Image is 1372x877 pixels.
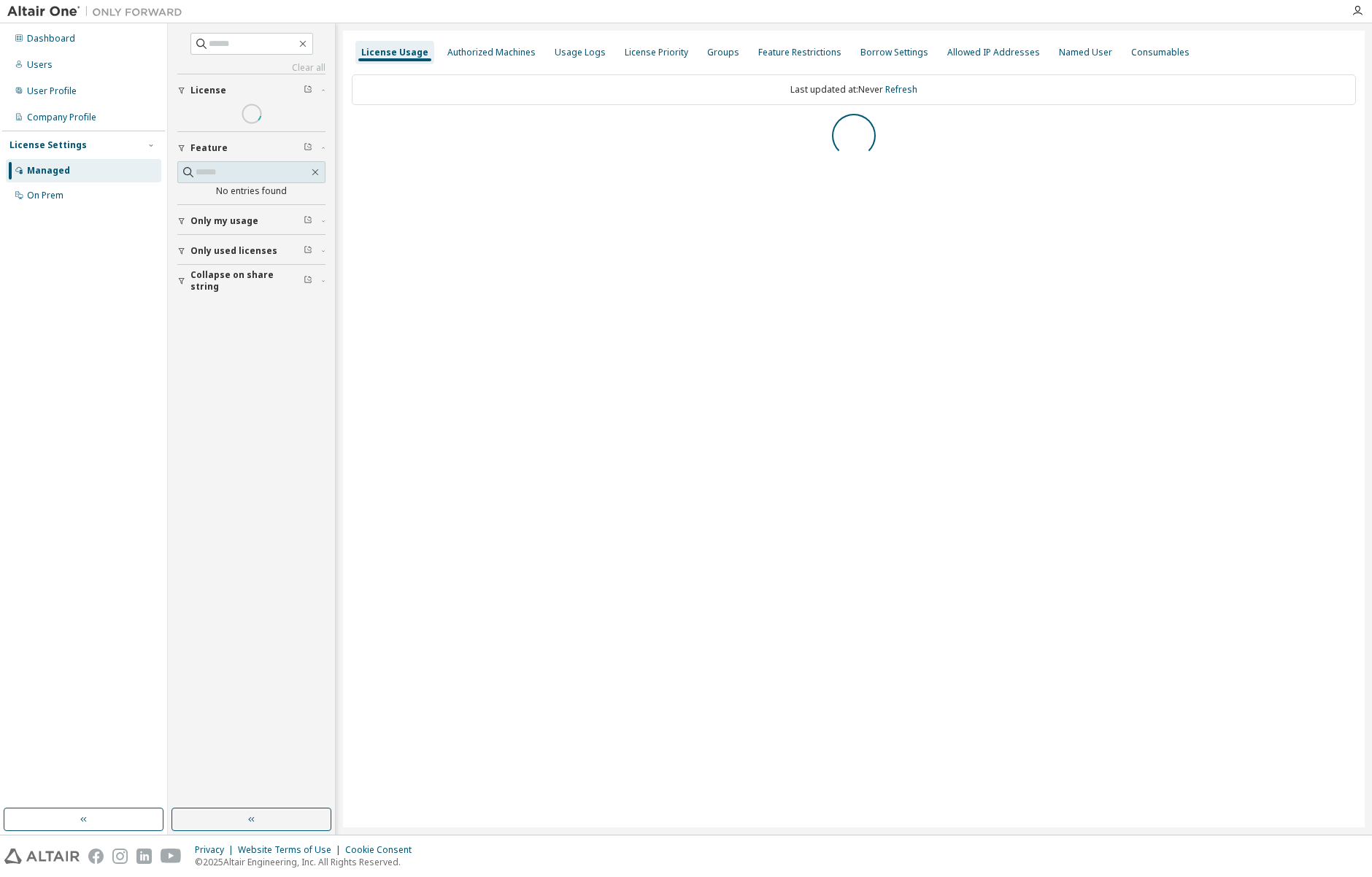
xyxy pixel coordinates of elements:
[555,47,606,58] div: Usage Logs
[947,47,1040,58] div: Allowed IP Addresses
[177,132,325,164] button: Feature
[195,844,238,856] div: Privacy
[27,165,70,177] div: Managed
[1131,47,1190,58] div: Consumables
[758,47,841,58] div: Feature Restrictions
[1059,47,1112,58] div: Named User
[27,112,96,123] div: Company Profile
[707,47,739,58] div: Groups
[345,844,420,856] div: Cookie Consent
[361,47,428,58] div: License Usage
[625,47,688,58] div: License Priority
[447,47,536,58] div: Authorized Machines
[136,849,152,864] img: linkedin.svg
[27,190,63,201] div: On Prem
[860,47,928,58] div: Borrow Settings
[177,205,325,237] button: Only my usage
[304,142,312,154] span: Clear filter
[238,844,345,856] div: Website Terms of Use
[161,849,182,864] img: youtube.svg
[9,139,87,151] div: License Settings
[177,265,325,297] button: Collapse on share string
[304,85,312,96] span: Clear filter
[112,849,128,864] img: instagram.svg
[4,849,80,864] img: altair_logo.svg
[190,215,258,227] span: Only my usage
[177,74,325,107] button: License
[177,62,325,74] a: Clear all
[304,215,312,227] span: Clear filter
[190,142,228,154] span: Feature
[190,269,304,293] span: Collapse on share string
[885,83,917,96] a: Refresh
[190,85,226,96] span: License
[195,856,420,868] p: © 2025 Altair Engineering, Inc. All Rights Reserved.
[88,849,104,864] img: facebook.svg
[352,74,1356,105] div: Last updated at: Never
[177,185,325,197] div: No entries found
[27,85,77,97] div: User Profile
[304,245,312,257] span: Clear filter
[7,4,190,19] img: Altair One
[27,59,53,71] div: Users
[304,275,312,287] span: Clear filter
[177,235,325,267] button: Only used licenses
[190,245,277,257] span: Only used licenses
[27,33,75,45] div: Dashboard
